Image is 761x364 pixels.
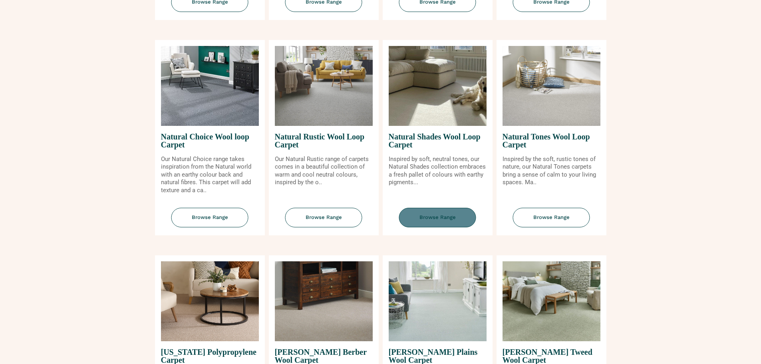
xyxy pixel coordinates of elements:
p: Inspired by soft, neutral tones, our Natural Shades collection embraces a fresh pallet of colours... [389,155,487,187]
span: Browse Range [171,208,248,227]
a: Browse Range [155,208,265,235]
span: Natural Shades Wool Loop Carpet [389,126,487,155]
a: Browse Range [269,208,379,235]
img: Tomkinson Berber Wool Carpet [275,261,373,341]
span: Browse Range [285,208,362,227]
img: Tomkinson Plains Wool Carpet [389,261,487,341]
span: Browse Range [513,208,590,227]
a: Browse Range [497,208,606,235]
img: Tomkinson Tweed Wool Carpet [503,261,600,341]
img: Natural Shades Wool Loop Carpet [389,46,487,126]
span: Browse Range [399,208,476,227]
img: Natural Rustic Wool Loop Carpet [275,46,373,126]
p: Our Natural Rustic range of carpets comes in a beautiful collection of warm and cool neutral colo... [275,155,373,187]
a: Browse Range [383,208,493,235]
img: Puerto Rico Polypropylene Carpet [161,261,259,341]
p: Inspired by the soft, rustic tones of nature, our Natural Tones carpets bring a sense of calm to ... [503,155,600,187]
p: Our Natural Choice range takes inspiration from the Natural world with an earthy colour back and ... [161,155,259,195]
img: Natural Tones Wool Loop Carpet [503,46,600,126]
span: Natural Rustic Wool Loop Carpet [275,126,373,155]
span: Natural Choice Wool loop Carpet [161,126,259,155]
span: Natural Tones Wool Loop Carpet [503,126,600,155]
img: Natural Choice Wool loop Carpet [161,46,259,126]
